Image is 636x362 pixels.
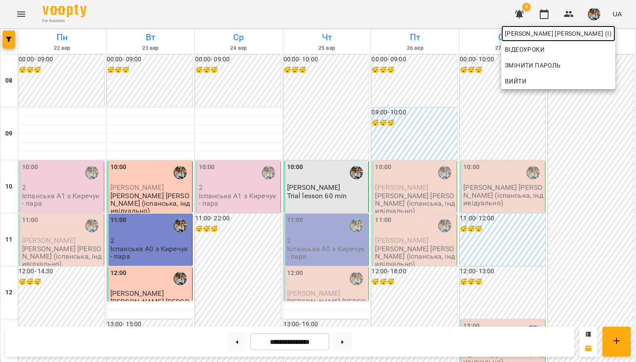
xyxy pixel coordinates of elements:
[505,44,545,55] span: Відеоуроки
[505,28,612,39] span: [PERSON_NAME] [PERSON_NAME] (і)
[505,76,526,87] span: Вийти
[501,26,615,41] a: [PERSON_NAME] [PERSON_NAME] (і)
[501,41,548,57] a: Відеоуроки
[501,57,615,73] a: Змінити пароль
[501,73,615,89] button: Вийти
[505,60,612,71] span: Змінити пароль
